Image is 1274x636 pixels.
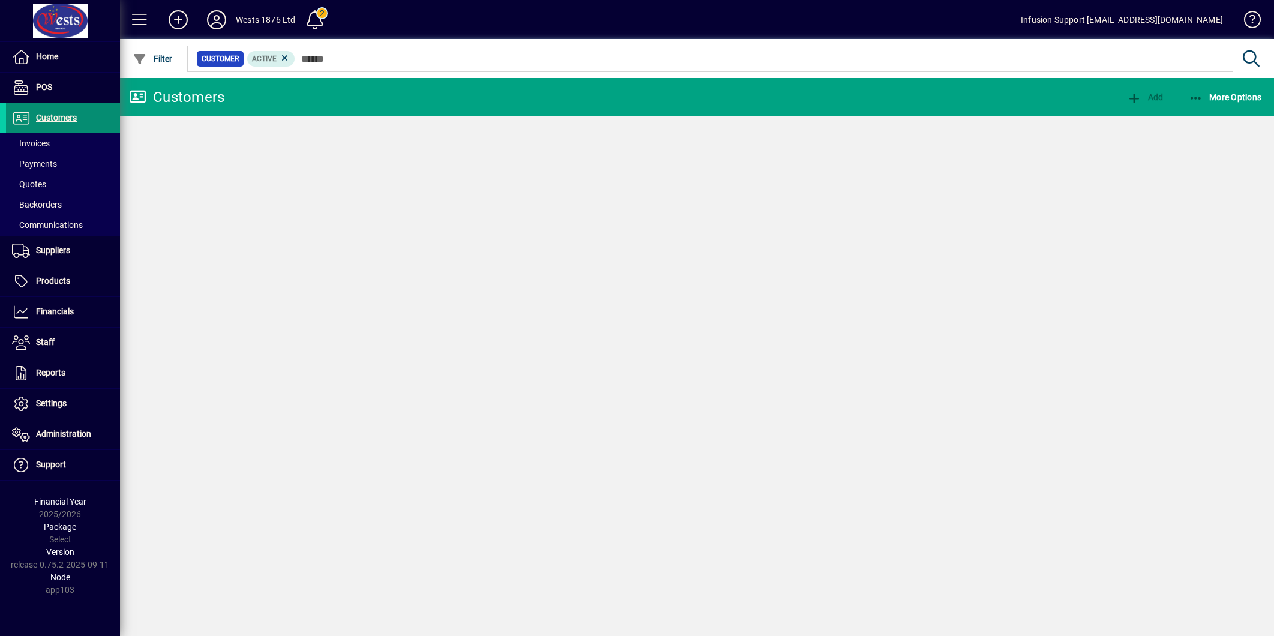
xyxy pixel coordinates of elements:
span: Products [36,276,70,286]
a: Home [6,42,120,72]
span: Home [36,52,58,61]
a: Invoices [6,133,120,154]
span: Add [1127,92,1163,102]
a: Financials [6,297,120,327]
button: Add [1124,86,1166,108]
button: Add [159,9,197,31]
span: Administration [36,429,91,439]
span: Quotes [12,179,46,189]
span: Package [44,522,76,532]
a: Payments [6,154,120,174]
a: Reports [6,358,120,388]
span: Reports [36,368,65,377]
span: Support [36,460,66,469]
span: Suppliers [36,245,70,255]
span: Node [50,572,70,582]
div: Customers [129,88,224,107]
span: Backorders [12,200,62,209]
span: Customer [202,53,239,65]
a: POS [6,73,120,103]
button: More Options [1186,86,1265,108]
a: Staff [6,328,120,358]
span: Communications [12,220,83,230]
a: Suppliers [6,236,120,266]
span: Financials [36,307,74,316]
span: POS [36,82,52,92]
div: Wests 1876 Ltd [236,10,295,29]
span: Settings [36,398,67,408]
a: Communications [6,215,120,235]
span: More Options [1189,92,1262,102]
a: Support [6,450,120,480]
a: Quotes [6,174,120,194]
a: Administration [6,419,120,449]
button: Filter [130,48,176,70]
span: Version [46,547,74,557]
button: Profile [197,9,236,31]
a: Products [6,266,120,296]
span: Payments [12,159,57,169]
div: Infusion Support [EMAIL_ADDRESS][DOMAIN_NAME] [1021,10,1223,29]
span: Active [252,55,277,63]
a: Settings [6,389,120,419]
mat-chip: Activation Status: Active [247,51,295,67]
span: Filter [133,54,173,64]
span: Financial Year [34,497,86,506]
a: Backorders [6,194,120,215]
span: Staff [36,337,55,347]
span: Customers [36,113,77,122]
span: Invoices [12,139,50,148]
a: Knowledge Base [1235,2,1259,41]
